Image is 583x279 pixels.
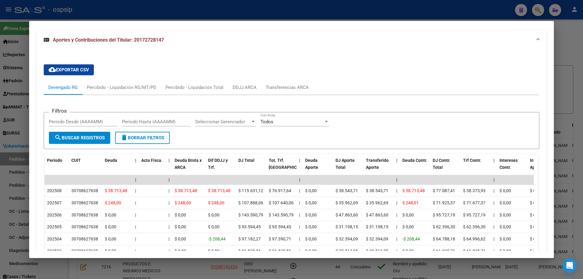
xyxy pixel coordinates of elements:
span: 202507 [47,200,62,205]
button: Exportar CSV [44,64,94,75]
datatable-header-cell: Deuda Contr. [400,154,430,181]
span: $ 47.863,60 [336,213,358,217]
span: $ 0,00 [208,249,220,253]
div: 30708627638 [71,187,98,194]
span: $ 0,00 [530,224,541,229]
datatable-header-cell: | [394,154,400,181]
datatable-header-cell: Deuda Bruta x ARCA [172,154,206,181]
span: $ 77.087,41 [433,188,455,193]
span: $ 0,00 [499,200,511,205]
datatable-header-cell: Acta Fisca. [139,154,166,181]
span: $ 35.962,69 [336,200,358,205]
span: $ 97.182,27 [238,236,261,241]
span: $ 0,00 [530,249,541,253]
span: $ 107.640,06 [269,200,294,205]
mat-icon: cloud_download [49,66,56,73]
span: | [299,224,300,229]
div: 30708627638 [71,248,98,255]
span: | [299,213,300,217]
span: $ 38.713,48 [208,188,230,193]
span: $ 0,00 [402,213,414,217]
span: $ 0,00 [208,224,220,229]
span: $ 0,00 [530,213,541,217]
mat-expansion-panel-header: Aportes y Contribuciones del Titular: 20172728147 [36,30,547,50]
span: $ 0,00 [530,236,541,241]
span: Aportes y Contribuciones del Titular: 20172728147 [53,37,164,43]
span: $ 97.390,71 [269,236,291,241]
span: $ 71.677,37 [463,200,486,205]
span: Tot. Trf. [GEOGRAPHIC_DATA] [269,158,310,170]
span: $ 115.631,12 [238,188,263,193]
span: $ 31.198,15 [366,224,388,229]
span: $ 38.713,48 [175,188,197,193]
datatable-header-cell: Intereses Contr. [497,154,527,181]
span: $ 30.512,85 [336,249,358,253]
span: $ 38.713,48 [105,188,127,193]
h3: Filtros [49,107,70,114]
span: | [396,158,397,163]
span: $ 91.538,56 [269,249,291,253]
span: $ 38.543,71 [366,188,388,193]
datatable-header-cell: Deuda Aporte [303,154,333,181]
datatable-header-cell: Tot. Trf. Bruto [266,154,297,181]
span: Todos [261,119,273,124]
button: Borrar Filtros [115,132,170,144]
span: 202508 [47,188,62,193]
datatable-header-cell: Intereses Aporte [527,154,558,181]
span: $ 0,00 [208,213,220,217]
span: DJ Total [238,158,254,163]
span: $ 71.925,37 [433,200,455,205]
span: $ 248,00 [105,200,121,205]
div: Percibido - Liquidación RG/MT/PD [87,84,156,91]
span: $ 248,01 [402,200,419,205]
span: | [493,249,494,253]
datatable-header-cell: Período [45,154,69,181]
span: $ 0,00 [305,200,317,205]
span: $ 38.543,71 [336,188,358,193]
span: $ 0,00 [105,236,116,241]
span: $ 0,00 [175,236,186,241]
span: $ 62.396,30 [463,224,486,229]
span: $ 0,00 [305,213,317,217]
span: $ 0,00 [305,188,317,193]
span: | [396,200,397,205]
span: Deuda Bruta x ARCA [175,158,202,170]
span: $ 248,00 [175,200,191,205]
span: Buscar Registros [54,135,105,141]
span: $ 0,00 [175,213,186,217]
div: 30708627638 [71,199,98,206]
span: $ 248,00 [208,200,224,205]
span: | [396,177,397,182]
span: 202503 [47,249,62,253]
span: $ 0,00 [105,249,116,253]
span: | [299,200,300,205]
datatable-header-cell: | [133,154,139,181]
span: $ 64.996,62 [463,236,486,241]
span: $ 0,00 [305,249,317,253]
span: $ 0,00 [175,249,186,253]
span: $ 0,00 [499,249,511,253]
div: 30708627638 [71,236,98,243]
div: Devengado RG [48,84,78,91]
span: $ 143.590,79 [269,213,294,217]
span: $ 107.888,06 [238,200,263,205]
span: $ 38.713,48 [402,188,425,193]
datatable-header-cell: DJ Total [236,154,266,181]
datatable-header-cell: DJ Aporte Total [333,154,363,181]
span: | [299,177,300,182]
span: $ 0,00 [305,236,317,241]
span: | [493,200,494,205]
span: | [135,236,136,241]
span: $ 32.394,09 [366,236,388,241]
mat-icon: delete [121,134,128,141]
span: DJ Contr. Total [433,158,450,170]
datatable-header-cell: CUIT [69,154,102,181]
span: $ 0,00 [530,200,541,205]
span: | [396,224,397,229]
datatable-header-cell: | [166,154,172,181]
span: $ 0,00 [105,224,116,229]
span: | [169,158,170,163]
